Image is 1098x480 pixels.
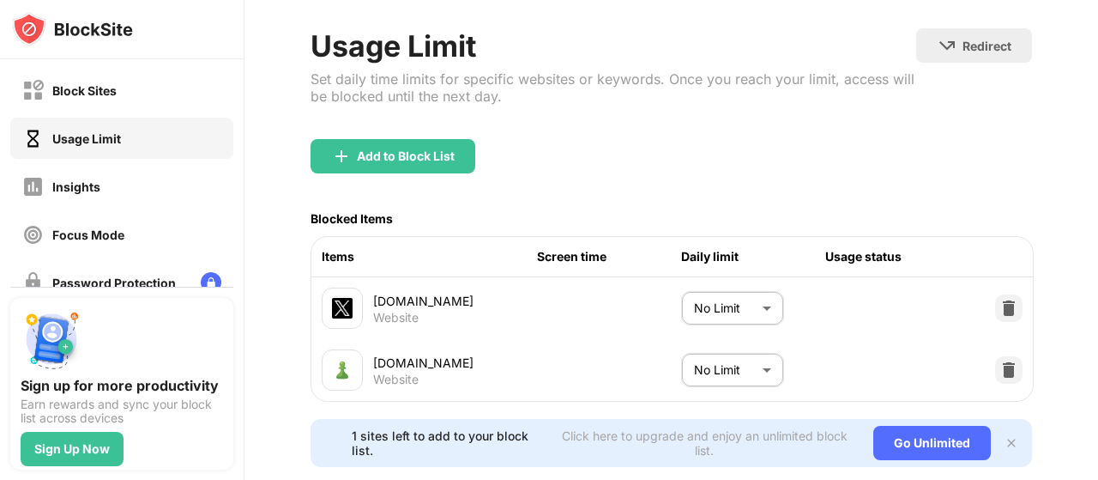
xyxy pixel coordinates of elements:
img: lock-menu.svg [201,272,221,293]
div: Redirect [962,39,1011,53]
div: [DOMAIN_NAME] [373,354,537,372]
div: Screen time [537,247,681,266]
div: Earn rewards and sync your block list across devices [21,398,223,425]
div: Sign up for more productivity [21,377,223,394]
div: Click here to upgrade and enjoy an unlimited block list. [556,428,853,458]
img: favicons [332,360,353,380]
div: Usage Limit [311,28,916,64]
div: Focus Mode [52,228,124,242]
img: logo-blocksite.svg [12,12,133,46]
p: No Limit [694,361,756,380]
div: Daily limit [681,247,825,266]
img: push-signup.svg [21,308,82,370]
div: Website [373,372,419,387]
img: insights-off.svg [22,176,44,197]
div: Block Sites [52,83,117,98]
div: Sign Up Now [34,442,110,456]
div: [DOMAIN_NAME] [373,292,537,310]
img: x-button.svg [1004,436,1018,450]
div: Usage Limit [52,131,121,146]
div: Password Protection [52,276,176,290]
img: password-protection-off.svg [22,272,44,294]
div: 1 sites left to add to your block list. [352,428,546,458]
div: Set daily time limits for specific websites or keywords. Once you reach your limit, access will b... [311,70,916,105]
div: Items [322,247,537,266]
div: Usage status [825,247,969,266]
div: Go Unlimited [873,426,991,460]
img: focus-off.svg [22,224,44,246]
p: No Limit [694,299,756,318]
div: Insights [52,179,100,194]
img: block-off.svg [22,80,44,101]
img: favicons [332,298,353,319]
div: Blocked Items [311,211,393,226]
div: Add to Block List [357,149,455,163]
div: Website [373,310,419,325]
img: time-usage-on.svg [22,128,44,149]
